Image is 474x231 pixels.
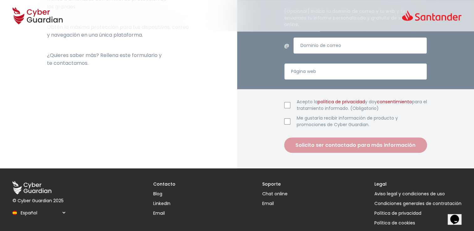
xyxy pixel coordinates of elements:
a: Email [153,210,175,217]
span: @ [284,42,289,49]
button: Política de cookies [374,220,461,226]
a: Condiciones generales de contratación [374,200,461,207]
iframe: chat widget [448,206,468,225]
a: Política de privacidad [374,210,461,217]
h3: Soporte [262,181,288,187]
label: Me gustaría recibir información de producto y promociones de Cyber Guardian. [297,115,427,128]
input: Introduce una página web válida. [284,63,427,80]
a: LinkedIn [153,200,175,207]
p: © Cyber Guardian 2025 [13,198,66,204]
button: Solicito ser contactado para más información [284,137,427,153]
a: política de privacidad [318,99,365,105]
h3: Legal [374,181,461,187]
input: Introduce un dominio de correo válido. [293,37,427,54]
a: Aviso legal y condiciones de uso [374,191,461,197]
button: Chat online [262,191,288,197]
p: ¿Quieres saber más? Rellena este formulario y te contactamos. [47,51,190,67]
a: Blog [153,191,175,197]
a: Email [262,200,288,207]
a: consentimiento [377,99,412,105]
label: Acepto la y doy para el tratamiento informado. (Obligatorio) [297,99,427,112]
h3: Contacto [153,181,175,187]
